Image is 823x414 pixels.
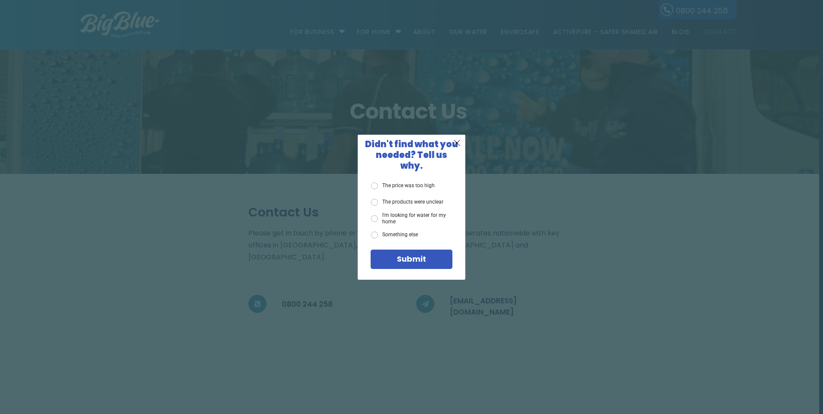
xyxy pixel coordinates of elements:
[397,253,426,264] span: Submit
[371,212,452,225] label: I'm looking for water for my home
[371,199,443,206] label: The products were unclear
[365,138,458,172] span: Didn't find what you needed? Tell us why.
[453,137,461,148] span: X
[766,357,811,402] iframe: Chatbot
[371,182,435,189] label: The price was too high
[371,232,418,238] label: Something else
